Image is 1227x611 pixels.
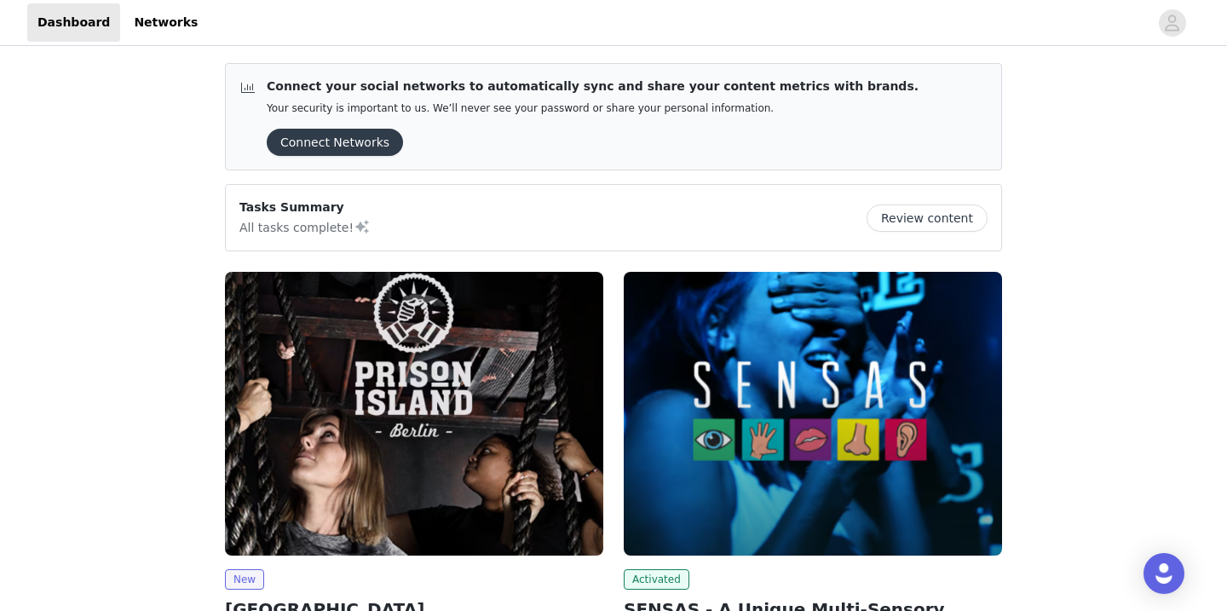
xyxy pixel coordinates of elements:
a: Dashboard [27,3,120,42]
img: Fever [225,272,603,556]
div: avatar [1164,9,1180,37]
div: Open Intercom Messenger [1143,553,1184,594]
p: Tasks Summary [239,199,371,216]
p: Your security is important to us. We’ll never see your password or share your personal information. [267,102,919,115]
button: Connect Networks [267,129,403,156]
p: All tasks complete! [239,216,371,237]
img: Fever [624,272,1002,556]
span: Activated [624,569,689,590]
button: Review content [867,205,988,232]
p: Connect your social networks to automatically sync and share your content metrics with brands. [267,78,919,95]
span: New [225,569,264,590]
a: Networks [124,3,208,42]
